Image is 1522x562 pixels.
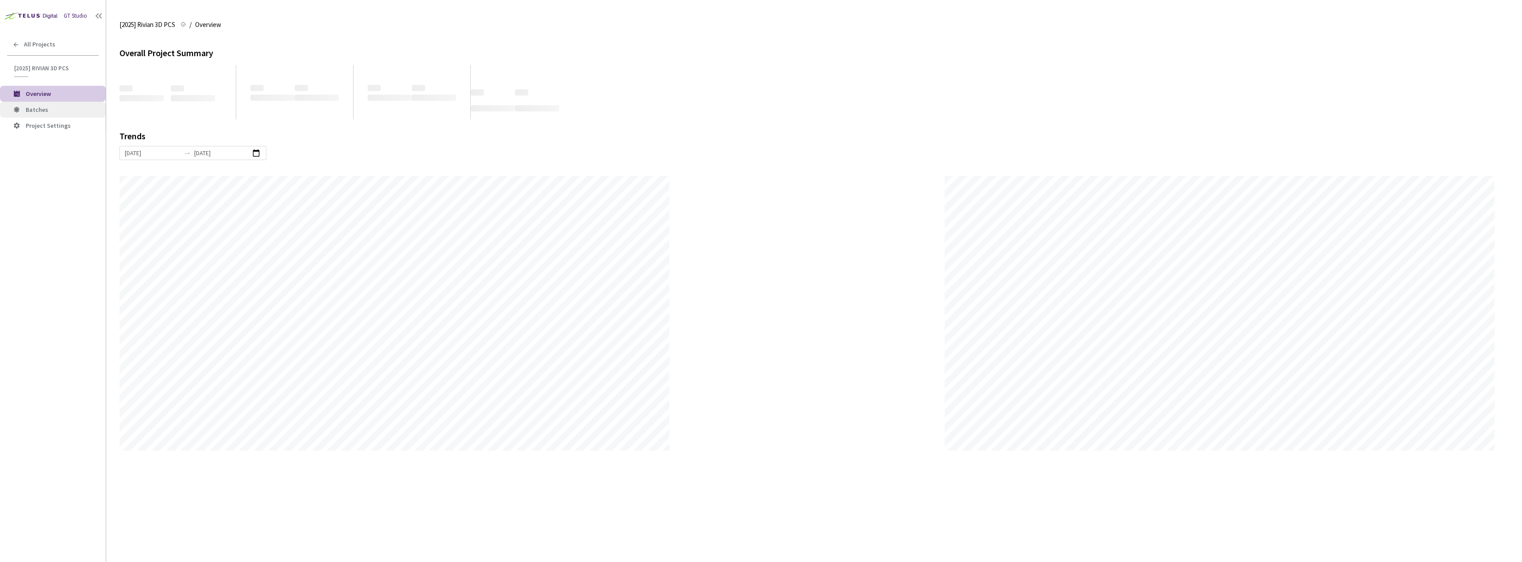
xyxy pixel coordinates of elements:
span: Batches [26,106,48,114]
span: ‌ [368,95,412,101]
span: ‌ [295,85,308,91]
span: Project Settings [26,122,71,130]
input: Start date [125,148,180,158]
span: All Projects [24,41,55,48]
span: Overview [26,90,51,98]
span: ‌ [171,95,215,101]
span: ‌ [119,85,133,92]
span: ‌ [471,89,484,96]
div: Trends [119,132,1496,146]
span: ‌ [471,105,515,111]
span: Overview [195,19,221,30]
span: ‌ [250,85,264,91]
span: ‌ [412,85,425,91]
span: ‌ [515,105,559,111]
input: End date [194,148,250,158]
div: GT Studio [64,11,87,20]
span: ‌ [515,89,528,96]
span: ‌ [171,85,184,92]
span: ‌ [250,95,295,101]
span: ‌ [412,95,456,101]
span: to [184,149,191,157]
span: [2025] Rivian 3D PCS [14,65,93,72]
span: ‌ [119,95,164,101]
span: ‌ [368,85,381,91]
div: Overall Project Summary [119,46,1509,60]
span: ‌ [295,95,339,101]
li: / [189,19,192,30]
span: [2025] Rivian 3D PCS [119,19,175,30]
span: swap-right [184,149,191,157]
